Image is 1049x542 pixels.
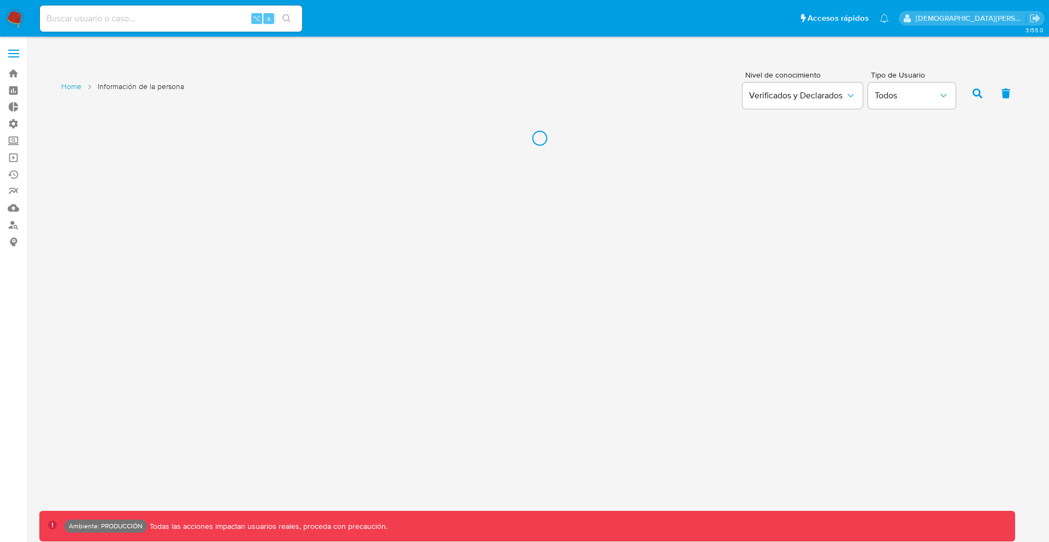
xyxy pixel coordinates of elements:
[61,77,184,108] nav: List of pages
[40,11,302,26] input: Buscar usuario o caso...
[69,524,143,528] p: Ambiente: PRODUCCIÓN
[916,13,1026,23] p: jesus.vallezarante@mercadolibre.com.co
[808,13,869,24] span: Accesos rápidos
[98,81,184,92] span: Información de la persona
[749,90,845,101] span: Verificados y Declarados
[742,83,863,109] button: Verificados y Declarados
[252,13,261,23] span: ⌥
[1029,13,1041,24] a: Salir
[875,90,938,101] span: Todos
[267,13,270,23] span: s
[147,521,387,532] p: Todas las acciones impactan usuarios reales, proceda con precaución.
[275,11,298,26] button: search-icon
[745,71,862,79] span: Nivel de conocimiento
[871,71,958,79] span: Tipo de Usuario
[868,83,956,109] button: Todos
[61,81,81,92] a: Home
[880,14,889,23] a: Notificaciones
